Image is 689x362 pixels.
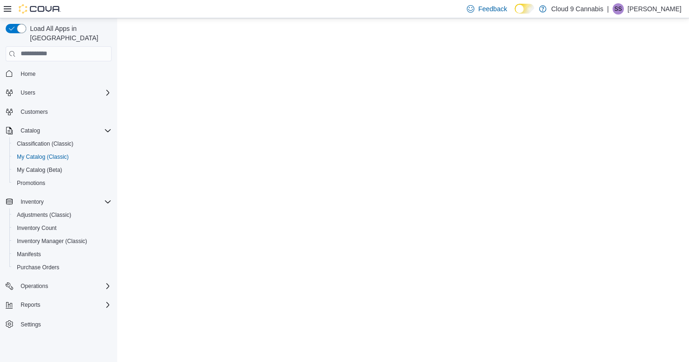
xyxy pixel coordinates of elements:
[2,86,115,99] button: Users
[13,177,49,189] a: Promotions
[13,236,112,247] span: Inventory Manager (Classic)
[2,317,115,331] button: Settings
[21,321,41,328] span: Settings
[607,3,609,15] p: |
[17,106,52,118] a: Customers
[2,124,115,137] button: Catalog
[13,164,66,176] a: My Catalog (Beta)
[9,177,115,190] button: Promotions
[17,319,45,330] a: Settings
[9,150,115,163] button: My Catalog (Classic)
[614,3,622,15] span: SS
[13,249,45,260] a: Manifests
[17,179,45,187] span: Promotions
[21,198,44,206] span: Inventory
[21,70,36,78] span: Home
[19,4,61,14] img: Cova
[628,3,682,15] p: [PERSON_NAME]
[21,89,35,96] span: Users
[9,235,115,248] button: Inventory Manager (Classic)
[551,3,603,15] p: Cloud 9 Cannabis
[13,222,60,234] a: Inventory Count
[21,301,40,309] span: Reports
[17,211,71,219] span: Adjustments (Classic)
[9,208,115,222] button: Adjustments (Classic)
[13,138,77,149] a: Classification (Classic)
[515,4,534,14] input: Dark Mode
[13,209,112,221] span: Adjustments (Classic)
[17,196,112,207] span: Inventory
[17,264,60,271] span: Purchase Orders
[13,262,63,273] a: Purchase Orders
[2,195,115,208] button: Inventory
[9,261,115,274] button: Purchase Orders
[2,280,115,293] button: Operations
[17,299,44,310] button: Reports
[478,4,507,14] span: Feedback
[17,153,69,161] span: My Catalog (Classic)
[17,196,47,207] button: Inventory
[2,67,115,81] button: Home
[17,125,44,136] button: Catalog
[17,68,112,80] span: Home
[9,163,115,177] button: My Catalog (Beta)
[21,108,48,116] span: Customers
[17,299,112,310] span: Reports
[613,3,624,15] div: Sarbjot Singh
[13,151,73,163] a: My Catalog (Classic)
[2,105,115,118] button: Customers
[26,24,112,43] span: Load All Apps in [GEOGRAPHIC_DATA]
[13,209,75,221] a: Adjustments (Classic)
[9,248,115,261] button: Manifests
[13,138,112,149] span: Classification (Classic)
[17,281,112,292] span: Operations
[13,262,112,273] span: Purchase Orders
[6,63,112,355] nav: Complex example
[13,151,112,163] span: My Catalog (Classic)
[17,87,39,98] button: Users
[17,125,112,136] span: Catalog
[9,222,115,235] button: Inventory Count
[13,164,112,176] span: My Catalog (Beta)
[2,298,115,311] button: Reports
[17,140,74,148] span: Classification (Classic)
[17,224,57,232] span: Inventory Count
[21,282,48,290] span: Operations
[17,251,41,258] span: Manifests
[13,177,112,189] span: Promotions
[17,318,112,330] span: Settings
[17,106,112,118] span: Customers
[17,68,39,80] a: Home
[13,236,91,247] a: Inventory Manager (Classic)
[21,127,40,134] span: Catalog
[17,87,112,98] span: Users
[17,281,52,292] button: Operations
[13,249,112,260] span: Manifests
[17,237,87,245] span: Inventory Manager (Classic)
[17,166,62,174] span: My Catalog (Beta)
[13,222,112,234] span: Inventory Count
[9,137,115,150] button: Classification (Classic)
